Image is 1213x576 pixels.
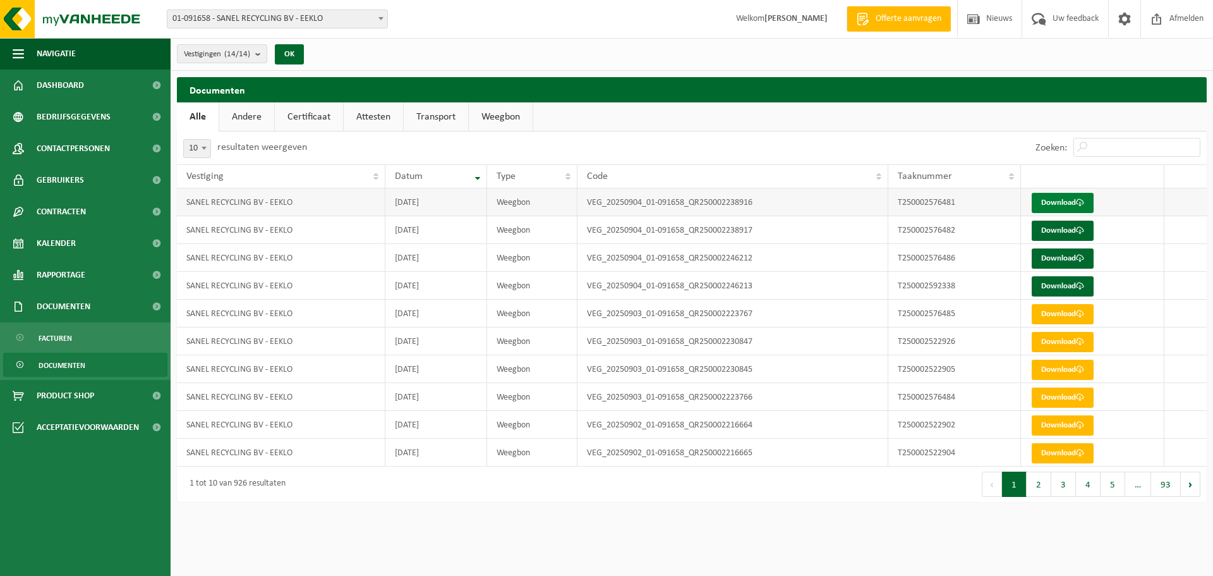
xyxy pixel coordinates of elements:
span: Vestigingen [184,45,250,64]
button: 1 [1002,472,1027,497]
a: Andere [219,102,274,132]
span: Acceptatievoorwaarden [37,412,139,443]
span: Code [587,171,608,181]
span: Type [497,171,516,181]
td: Weegbon [487,244,577,272]
td: SANEL RECYCLING BV - EEKLO [177,328,385,355]
td: Weegbon [487,300,577,328]
span: Vestiging [186,171,224,181]
td: SANEL RECYCLING BV - EEKLO [177,411,385,439]
a: Download [1032,276,1094,297]
td: T250002592338 [888,272,1021,300]
span: 10 [183,139,211,158]
a: Facturen [3,326,167,350]
span: Bedrijfsgegevens [37,101,111,133]
td: SANEL RECYCLING BV - EEKLO [177,216,385,244]
span: 01-091658 - SANEL RECYCLING BV - EEKLO [167,10,387,28]
button: 5 [1101,472,1125,497]
span: … [1125,472,1151,497]
span: 01-091658 - SANEL RECYCLING BV - EEKLO [167,9,388,28]
td: T250002576482 [888,216,1021,244]
a: Offerte aanvragen [847,6,951,32]
button: Previous [982,472,1002,497]
td: VEG_20250903_01-091658_QR250002223767 [577,300,888,328]
span: Offerte aanvragen [872,13,944,25]
h2: Documenten [177,77,1207,102]
span: Contactpersonen [37,133,110,164]
button: 2 [1027,472,1051,497]
td: [DATE] [385,439,487,467]
span: Kalender [37,228,76,259]
a: Download [1032,193,1094,213]
td: T250002576481 [888,188,1021,216]
a: Download [1032,443,1094,463]
span: Datum [395,171,423,181]
a: Weegbon [469,102,533,132]
td: [DATE] [385,300,487,328]
td: T250002576484 [888,383,1021,411]
td: SANEL RECYCLING BV - EEKLO [177,383,385,411]
td: [DATE] [385,216,487,244]
td: VEG_20250903_01-091658_QR250002223766 [577,383,888,411]
td: T250002522926 [888,328,1021,355]
td: SANEL RECYCLING BV - EEKLO [177,300,385,328]
span: Product Shop [37,380,94,412]
td: T250002522905 [888,355,1021,383]
td: T250002576485 [888,300,1021,328]
span: Rapportage [37,259,85,291]
button: 3 [1051,472,1076,497]
span: Contracten [37,196,86,228]
td: VEG_20250904_01-091658_QR250002238917 [577,216,888,244]
td: SANEL RECYCLING BV - EEKLO [177,244,385,272]
td: T250002522904 [888,439,1021,467]
a: Documenten [3,353,167,377]
td: VEG_20250902_01-091658_QR250002216664 [577,411,888,439]
td: VEG_20250903_01-091658_QR250002230845 [577,355,888,383]
a: Download [1032,415,1094,436]
td: VEG_20250904_01-091658_QR250002246212 [577,244,888,272]
a: Transport [404,102,468,132]
span: Navigatie [37,38,76,70]
td: [DATE] [385,328,487,355]
button: OK [275,44,304,64]
a: Alle [177,102,219,132]
td: [DATE] [385,272,487,300]
td: Weegbon [487,383,577,411]
strong: [PERSON_NAME] [764,14,828,23]
td: T250002522902 [888,411,1021,439]
td: [DATE] [385,355,487,383]
div: 1 tot 10 van 926 resultaten [183,473,286,496]
td: VEG_20250903_01-091658_QR250002230847 [577,328,888,355]
td: VEG_20250904_01-091658_QR250002246213 [577,272,888,300]
td: [DATE] [385,244,487,272]
span: Documenten [39,353,85,377]
button: 93 [1151,472,1181,497]
td: SANEL RECYCLING BV - EEKLO [177,272,385,300]
a: Download [1032,248,1094,269]
td: [DATE] [385,411,487,439]
a: Certificaat [275,102,343,132]
td: [DATE] [385,188,487,216]
span: Gebruikers [37,164,84,196]
td: [DATE] [385,383,487,411]
td: SANEL RECYCLING BV - EEKLO [177,439,385,467]
count: (14/14) [224,50,250,58]
a: Download [1032,332,1094,352]
td: Weegbon [487,188,577,216]
label: Zoeken: [1035,143,1067,153]
td: VEG_20250902_01-091658_QR250002216665 [577,439,888,467]
button: Vestigingen(14/14) [177,44,267,63]
a: Download [1032,304,1094,324]
button: 4 [1076,472,1101,497]
span: Dashboard [37,70,84,101]
td: Weegbon [487,328,577,355]
a: Attesten [344,102,403,132]
td: T250002576486 [888,244,1021,272]
td: Weegbon [487,216,577,244]
span: Taaknummer [898,171,952,181]
td: Weegbon [487,439,577,467]
span: Documenten [37,291,90,322]
span: 10 [184,140,210,157]
td: Weegbon [487,355,577,383]
a: Download [1032,388,1094,408]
